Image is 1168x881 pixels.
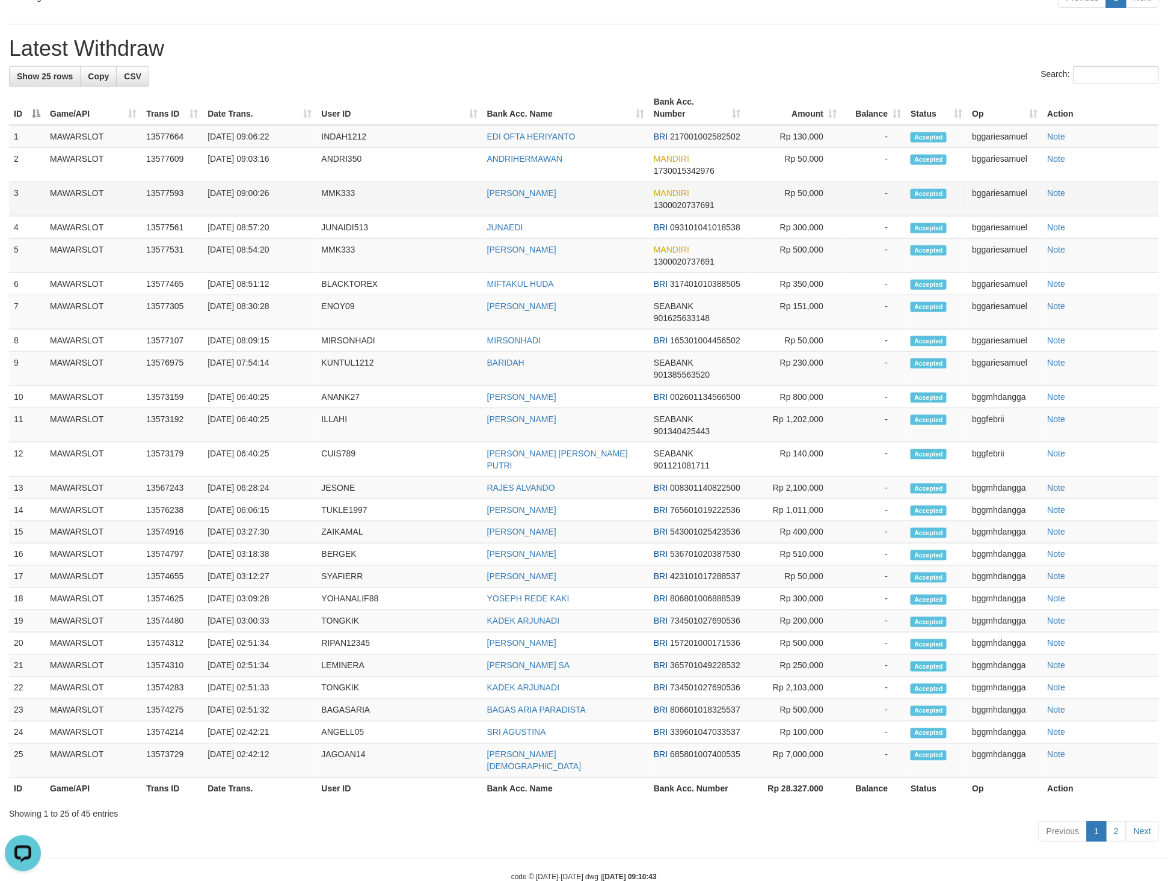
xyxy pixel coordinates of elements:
span: CSV [124,72,141,81]
span: SEABANK [654,301,693,311]
a: [PERSON_NAME] [487,550,556,559]
span: BRI [654,527,668,537]
a: Note [1048,132,1066,141]
td: [DATE] 03:27:30 [203,521,316,544]
td: MAWARSLOT [45,386,141,408]
span: Accepted [911,302,947,312]
td: 13577107 [141,330,203,352]
td: [DATE] 06:28:24 [203,477,316,499]
td: - [841,216,906,239]
span: Accepted [911,483,947,494]
span: Accepted [911,189,947,199]
span: Copy 901625633148 to clipboard [654,313,710,323]
td: MAWARSLOT [45,273,141,295]
td: ILLAHI [317,408,482,443]
td: 3 [9,182,45,216]
a: Copy [80,66,117,87]
td: 13577609 [141,148,203,182]
th: Status: activate to sort column ascending [906,91,967,125]
td: 13577561 [141,216,203,239]
td: bggmhdangga [968,499,1043,521]
span: BRI [654,639,668,648]
td: 18 [9,588,45,610]
input: Search: [1074,66,1159,84]
th: Amount: activate to sort column ascending [745,91,841,125]
td: - [841,125,906,148]
span: BRI [654,572,668,582]
a: Note [1048,188,1066,198]
span: Copy 217001002582502 to clipboard [670,132,740,141]
a: YOSEPH REDE KAKI [487,594,570,604]
td: Rp 50,000 [745,182,841,216]
td: - [841,588,906,610]
a: Previous [1039,821,1087,842]
td: 8 [9,330,45,352]
a: Note [1048,728,1066,737]
td: Rp 151,000 [745,295,841,330]
td: MIRSONHADI [317,330,482,352]
td: MAWARSLOT [45,521,141,544]
span: SEABANK [654,449,693,458]
td: bggfebrii [968,408,1043,443]
td: - [841,408,906,443]
td: 13573179 [141,443,203,477]
td: bggmhdangga [968,633,1043,655]
span: Copy 901340425443 to clipboard [654,426,710,436]
a: MIRSONHADI [487,336,541,345]
span: SEABANK [654,414,693,424]
a: Note [1048,639,1066,648]
td: - [841,295,906,330]
td: MAWARSLOT [45,566,141,588]
td: Rp 400,000 [745,521,841,544]
td: [DATE] 03:00:33 [203,610,316,633]
td: - [841,566,906,588]
td: - [841,477,906,499]
td: bggariesamuel [968,125,1043,148]
a: Next [1126,821,1159,842]
td: 16 [9,544,45,566]
span: BRI [654,483,668,493]
span: Copy 165301004456502 to clipboard [670,336,740,345]
td: ANANK27 [317,386,482,408]
td: bggariesamuel [968,182,1043,216]
td: 7 [9,295,45,330]
td: [DATE] 06:40:25 [203,386,316,408]
td: CUIS789 [317,443,482,477]
span: Copy 008301140822500 to clipboard [670,483,740,493]
td: 13574655 [141,566,203,588]
td: 4 [9,216,45,239]
span: MANDIRI [654,154,689,164]
a: Note [1048,594,1066,604]
th: Op: activate to sort column ascending [968,91,1043,125]
td: - [841,148,906,182]
a: [PERSON_NAME] [487,392,556,402]
td: Rp 800,000 [745,386,841,408]
td: MAWARSLOT [45,216,141,239]
td: Rp 130,000 [745,125,841,148]
td: - [841,273,906,295]
td: 13574480 [141,610,203,633]
span: Accepted [911,393,947,403]
span: Accepted [911,223,947,233]
td: MAWARSLOT [45,239,141,273]
td: [DATE] 06:40:25 [203,443,316,477]
td: 12 [9,443,45,477]
td: bggmhdangga [968,477,1043,499]
span: Accepted [911,550,947,560]
td: 1 [9,125,45,148]
span: Copy 734501027690536 to clipboard [670,616,740,626]
a: EDI OFTA HERIYANTO [487,132,576,141]
td: Rp 140,000 [745,443,841,477]
td: - [841,521,906,544]
td: [DATE] 09:06:22 [203,125,316,148]
td: - [841,544,906,566]
span: Copy 317401010388505 to clipboard [670,279,740,289]
a: Show 25 rows [9,66,81,87]
td: 13567243 [141,477,203,499]
span: BRI [654,223,668,232]
td: bggariesamuel [968,273,1043,295]
td: JESONE [317,477,482,499]
td: 10 [9,386,45,408]
td: Rp 200,000 [745,610,841,633]
td: 13 [9,477,45,499]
